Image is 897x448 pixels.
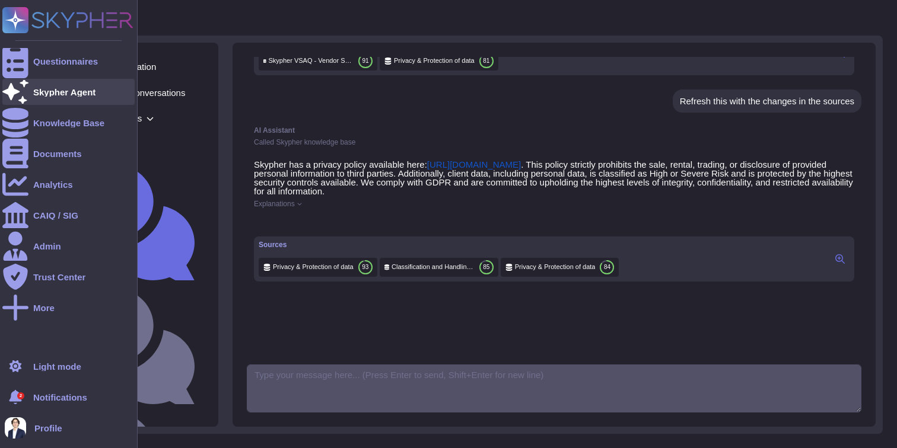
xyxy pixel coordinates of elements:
div: Click to preview/edit this source [380,52,498,71]
div: Sources [259,241,619,248]
span: 84 [604,264,610,270]
button: Copy this response [254,217,263,227]
span: 91 [362,58,368,64]
div: 2 [17,392,24,399]
a: Analytics [2,171,135,197]
a: Skypher Agent [2,79,135,105]
div: Admin [33,242,61,251]
span: Notifications [33,393,87,402]
span: 85 [483,264,489,270]
div: AI Assistant [254,127,854,134]
a: [URL][DOMAIN_NAME] [427,159,521,169]
div: Questionnaires [33,57,98,66]
a: Documents [2,140,135,167]
span: Classification and Handling of Information [392,263,475,271]
div: Trust Center [33,273,85,281]
div: More [33,303,55,312]
div: Knowledge Base [33,119,104,127]
div: Light mode [33,362,81,371]
span: Privacy & Protection of data [394,56,475,65]
button: Like this response [266,217,275,226]
button: Dislike this response [278,217,287,227]
a: Knowledge Base [2,110,135,136]
div: Refresh this with the changes in the sources [680,97,854,105]
div: Click to preview/edit this source [259,258,377,277]
button: Click to view sources in the right panel [831,252,850,266]
span: Privacy & Protection of data [273,263,354,271]
span: Explanations [254,200,295,207]
span: Privacy & Protection of data [515,263,596,271]
span: Profile [34,424,62,433]
a: Admin [2,233,135,259]
div: Skypher Agent [33,88,96,97]
div: Click to preview/edit this source [380,258,498,277]
span: 93 [362,264,368,270]
span: Called Skypher knowledge base [254,138,355,146]
span: Skypher VSAQ - Vendor Security Assessment Questionnaire V2.0.2-empty (1) [269,56,354,65]
p: Skypher has a privacy policy available here: . This policy strictly prohibits the sale, rental, t... [254,160,854,196]
a: Questionnaires [2,48,135,74]
div: Analytics [33,180,73,189]
span: 81 [483,58,489,64]
button: user [2,415,34,441]
a: CAIQ / SIG [2,202,135,228]
img: user [5,417,26,439]
div: CAIQ / SIG [33,211,78,220]
div: Click to preview/edit this source [259,52,377,71]
div: Click to preview/edit this source [501,258,619,277]
div: Documents [33,149,82,158]
a: Trust Center [2,264,135,290]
